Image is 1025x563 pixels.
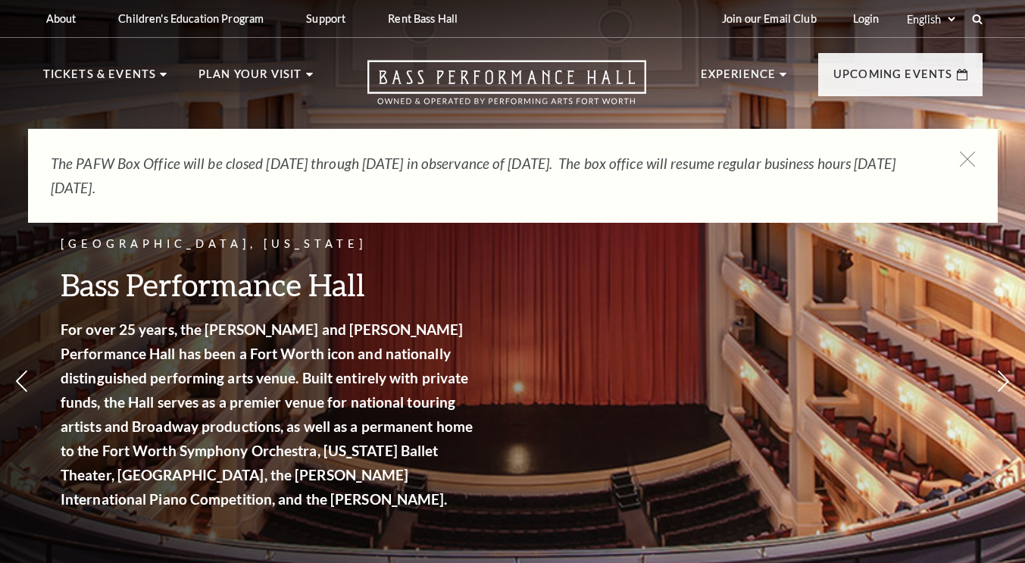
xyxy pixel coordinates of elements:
p: Upcoming Events [833,65,953,92]
strong: For over 25 years, the [PERSON_NAME] and [PERSON_NAME] Performance Hall has been a Fort Worth ico... [61,321,473,508]
p: Tickets & Events [43,65,157,92]
p: About [46,12,77,25]
p: Support [306,12,345,25]
p: Rent Bass Hall [388,12,458,25]
p: Plan Your Visit [198,65,302,92]
select: Select: [904,12,958,27]
p: Children's Education Program [118,12,264,25]
h3: Bass Performance Hall [61,265,477,304]
em: The PAFW Box Office will be closed [DATE] through [DATE] in observance of [DATE]. The box office ... [51,155,895,196]
p: [GEOGRAPHIC_DATA], [US_STATE] [61,235,477,254]
p: Experience [701,65,777,92]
